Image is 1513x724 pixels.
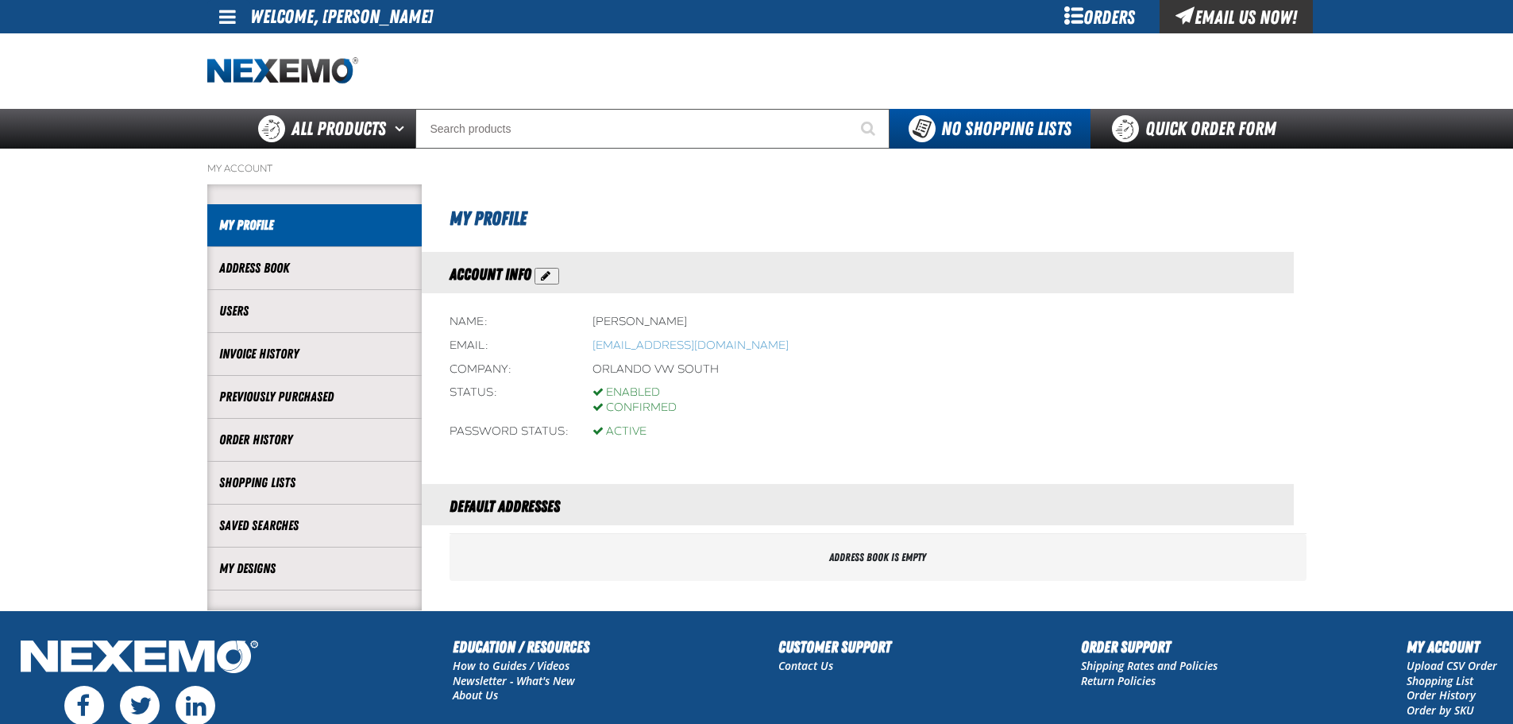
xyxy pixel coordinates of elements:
div: Status [450,385,569,416]
a: Contact Us [778,658,833,673]
h2: Order Support [1081,635,1218,659]
a: Previously Purchased [219,388,410,406]
button: Action Edit Account Information [535,268,559,285]
a: Order History [219,431,410,449]
div: [PERSON_NAME] [592,315,687,330]
a: My Profile [219,216,410,234]
a: Address Book [219,259,410,277]
a: Users [219,302,410,320]
input: Search [415,109,890,149]
a: Invoice History [219,345,410,363]
a: Order History [1407,687,1476,703]
h2: Customer Support [778,635,891,659]
a: Newsletter - What's New [453,673,575,688]
button: You do not have available Shopping Lists. Open to Create a New List [890,109,1090,149]
div: Name [450,315,569,330]
div: Address book is empty [450,534,1307,581]
span: No Shopping Lists [941,118,1071,140]
a: Upload CSV Order [1407,658,1497,673]
a: Opens a default email client to write an email to rharris01@vtaig.com [592,339,789,352]
a: How to Guides / Videos [453,658,569,673]
bdo: [EMAIL_ADDRESS][DOMAIN_NAME] [592,339,789,352]
button: Start Searching [850,109,890,149]
a: Return Policies [1081,673,1156,688]
a: About Us [453,687,498,703]
div: Email [450,339,569,354]
div: Enabled [592,385,677,401]
div: Active [592,424,646,439]
img: Nexemo Logo [16,635,263,682]
span: All Products [291,114,386,143]
nav: Breadcrumbs [207,162,1307,175]
div: Password status [450,424,569,439]
h2: My Account [1407,635,1497,659]
a: Shopping Lists [219,474,410,492]
button: Open All Products pages [389,109,415,149]
span: Default Addresses [450,497,560,516]
div: Company [450,362,569,377]
a: My Designs [219,559,410,578]
a: Home [207,57,358,85]
span: My Profile [450,207,527,230]
div: Confirmed [592,401,677,416]
h2: Education / Resources [453,635,589,659]
a: Order by SKU [1407,703,1474,718]
img: Nexemo logo [207,57,358,85]
span: Account Info [450,265,531,284]
a: Shopping List [1407,673,1473,688]
a: Saved Searches [219,517,410,535]
a: Quick Order Form [1090,109,1306,149]
a: My Account [207,162,272,175]
div: Orlando VW South [592,362,719,377]
a: Shipping Rates and Policies [1081,658,1218,673]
